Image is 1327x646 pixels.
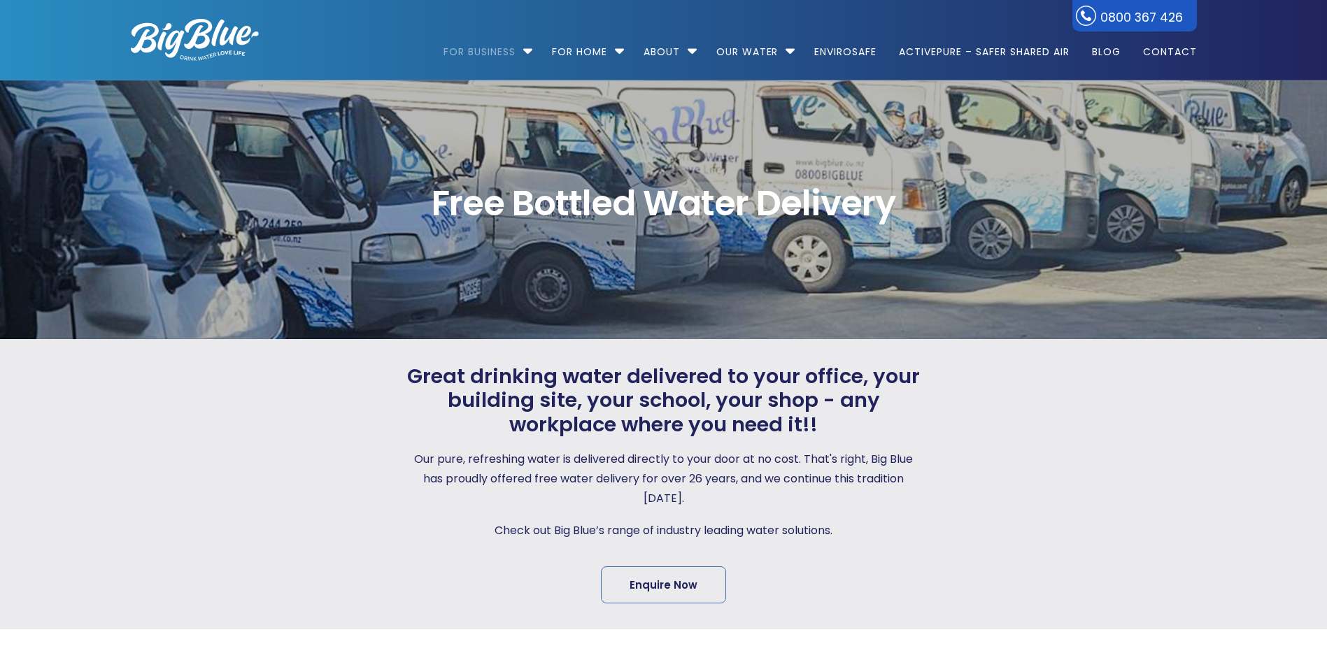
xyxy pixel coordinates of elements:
p: Check out Big Blue’s range of industry leading water solutions. [404,521,924,540]
p: Our pure, refreshing water is delivered directly to your door at no cost. That's right, Big Blue ... [404,450,924,508]
img: logo [131,19,259,61]
span: Great drinking water delivered to your office, your building site, your school, your shop - any w... [404,364,924,437]
a: Enquire Now [601,566,726,603]
span: Free Bottled Water Delivery [131,186,1197,221]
